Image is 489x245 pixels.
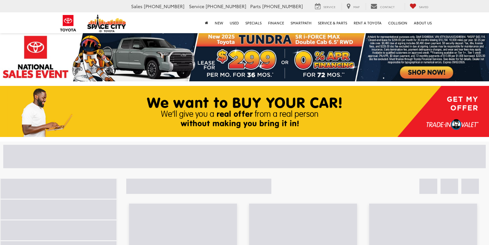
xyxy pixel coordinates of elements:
[366,3,400,10] a: Contact
[87,14,126,32] img: Space City Toyota
[385,12,411,33] a: Collision
[211,12,226,33] a: New
[310,3,340,10] a: Service
[380,5,395,9] span: Contact
[250,3,261,9] span: Parts
[287,12,315,33] a: SmartPath
[323,5,335,9] span: Service
[144,3,184,9] span: [PHONE_NUMBER]
[56,13,80,34] img: Toyota
[189,3,204,9] span: Service
[411,12,435,33] a: About Us
[342,3,364,10] a: Map
[265,12,287,33] a: Finance
[419,5,428,9] span: Saved
[262,3,303,9] span: [PHONE_NUMBER]
[226,12,242,33] a: Used
[315,12,350,33] a: Service & Parts
[131,3,143,9] span: Sales
[405,3,433,10] a: My Saved Vehicles
[353,5,360,9] span: Map
[202,12,211,33] a: Home
[206,3,246,9] span: [PHONE_NUMBER]
[350,12,385,33] a: Rent a Toyota
[242,12,265,33] a: Specials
